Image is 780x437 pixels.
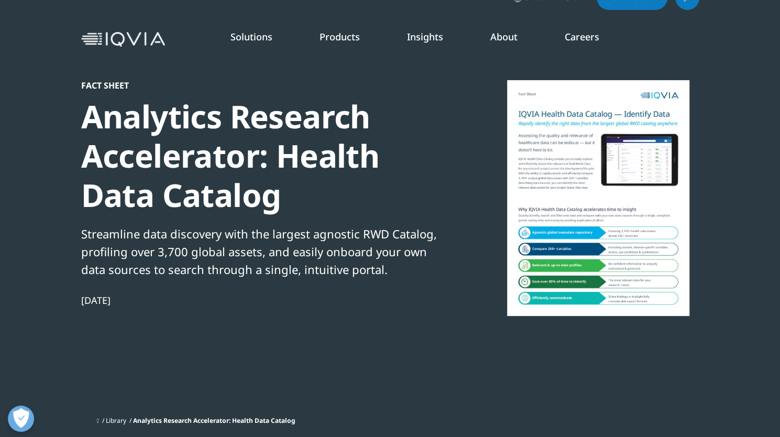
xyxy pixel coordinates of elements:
[133,416,295,425] span: Analytics Research Accelerator: Health Data Catalog
[565,30,599,43] a: Careers
[169,15,699,64] nav: Primary
[81,225,441,278] div: Streamline data discovery with the largest agnostic RWD Catalog, profiling over 3,700 global asse...
[8,406,34,432] button: Open Preferences
[106,416,126,425] a: Library
[81,97,441,215] div: Analytics Research Accelerator: Health Data Catalog
[230,30,272,43] a: Solutions
[490,30,518,43] a: About
[81,32,165,47] img: IQVIA Healthcare Information Technology and Pharma Clinical Research Company
[407,30,443,43] a: Insights
[81,294,441,307] div: [DATE]
[320,30,360,43] a: Products
[81,80,441,91] div: Fact Sheet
